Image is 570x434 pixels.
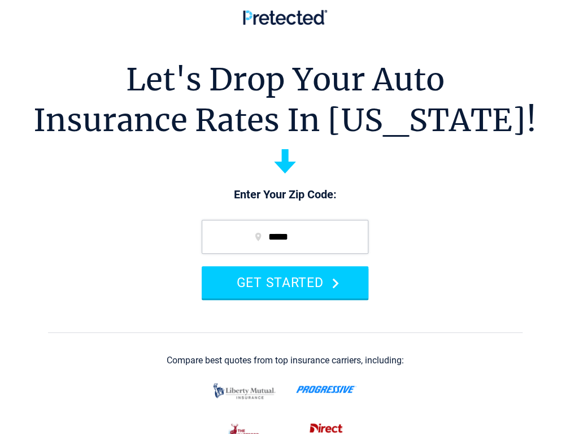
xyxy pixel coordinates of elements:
img: progressive [296,385,356,393]
img: Pretected Logo [243,10,327,25]
button: GET STARTED [202,266,368,298]
p: Enter Your Zip Code: [190,187,380,203]
input: zip code [202,220,368,254]
div: Compare best quotes from top insurance carriers, including: [167,355,404,366]
h1: Let's Drop Your Auto Insurance Rates In [US_STATE]! [33,59,537,141]
img: liberty [210,377,279,405]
